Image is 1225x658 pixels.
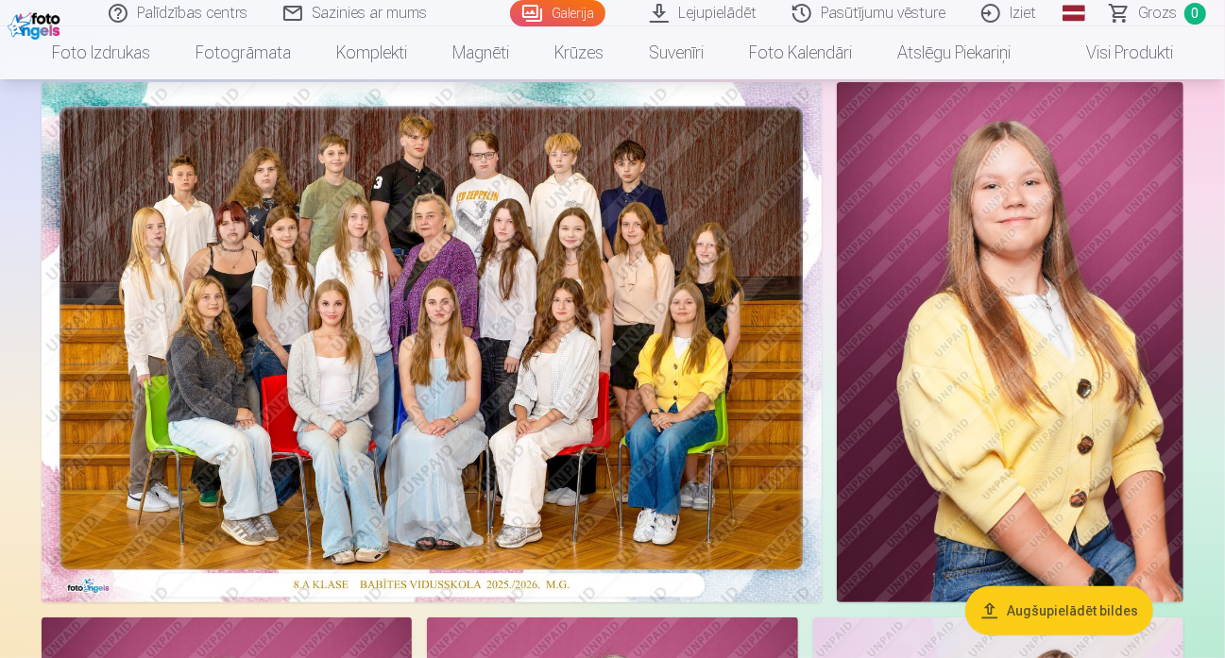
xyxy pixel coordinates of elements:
[8,8,65,40] img: /fa1
[314,26,430,79] a: Komplekti
[726,26,875,79] a: Foto kalendāri
[1138,2,1177,25] span: Grozs
[29,26,173,79] a: Foto izdrukas
[173,26,314,79] a: Fotogrāmata
[430,26,532,79] a: Magnēti
[875,26,1033,79] a: Atslēgu piekariņi
[1033,26,1196,79] a: Visi produkti
[965,586,1153,635] button: Augšupielādēt bildes
[532,26,626,79] a: Krūzes
[626,26,726,79] a: Suvenīri
[1184,3,1206,25] span: 0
